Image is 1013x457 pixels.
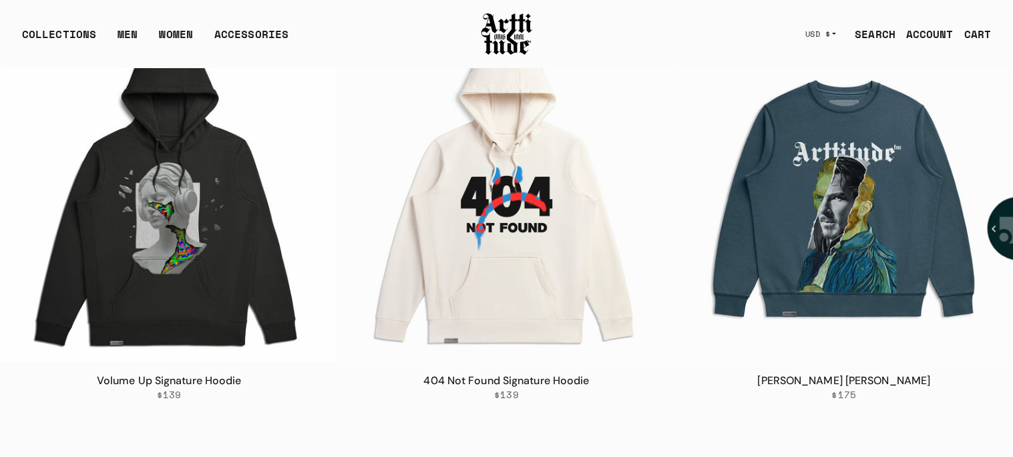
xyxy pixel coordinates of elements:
div: CART [964,26,991,42]
a: WOMEN [159,26,193,53]
img: Van Gogh Terry Crewneck [676,25,1012,362]
img: Arttitude [480,11,534,57]
span: USD $ [805,29,831,39]
a: MEN [118,26,138,53]
div: COLLECTIONS [22,26,96,53]
a: ACCOUNT [895,21,954,47]
a: Volume Up Signature Hoodie [97,373,242,388]
div: ACCESSORIES [214,26,288,53]
img: Volume Up Signature Hoodie [1,25,337,362]
a: [PERSON_NAME] [PERSON_NAME] [757,373,930,388]
img: 404 Not Found Signature Hoodie [338,25,674,362]
a: SEARCH [844,21,895,47]
button: USD $ [797,19,845,49]
a: Open cart [954,21,991,47]
a: 404 Not Found Signature Hoodie [423,373,589,388]
span: $139 [157,389,182,401]
span: $139 [494,389,519,401]
ul: Main navigation [11,26,299,53]
span: $175 [831,389,856,401]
